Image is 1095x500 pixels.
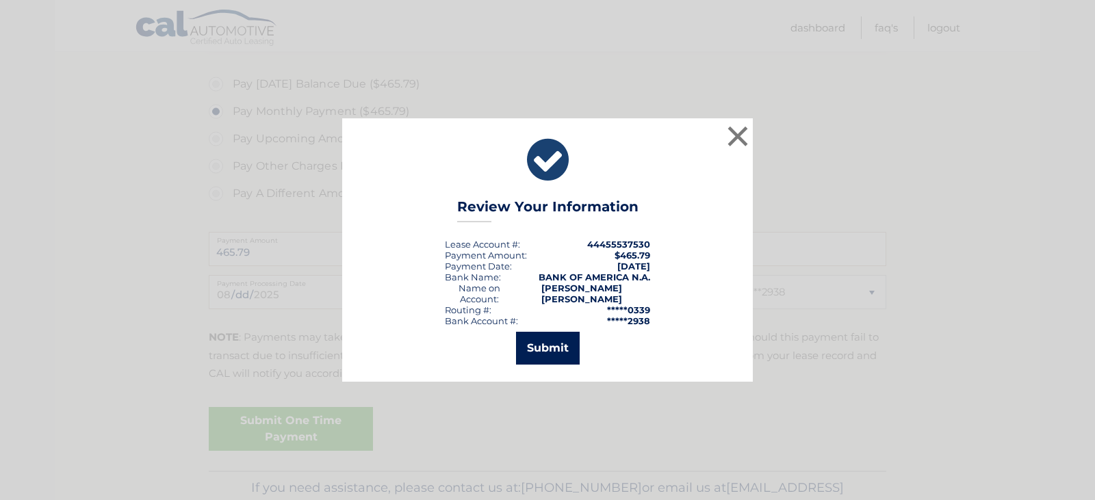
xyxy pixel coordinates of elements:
span: [DATE] [617,261,650,272]
div: Bank Account #: [445,315,518,326]
button: × [724,122,751,150]
span: Payment Date [445,261,510,272]
div: : [445,261,512,272]
strong: [PERSON_NAME] [PERSON_NAME] [541,282,622,304]
span: $465.79 [615,250,650,261]
div: Routing #: [445,304,491,315]
button: Submit [516,332,580,365]
div: Bank Name: [445,272,501,282]
div: Name on Account: [445,282,514,304]
h3: Review Your Information [457,198,639,222]
strong: BANK OF AMERICA N.A. [539,272,650,282]
div: Lease Account #: [445,239,520,250]
strong: 44455537530 [587,239,650,250]
div: Payment Amount: [445,250,527,261]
